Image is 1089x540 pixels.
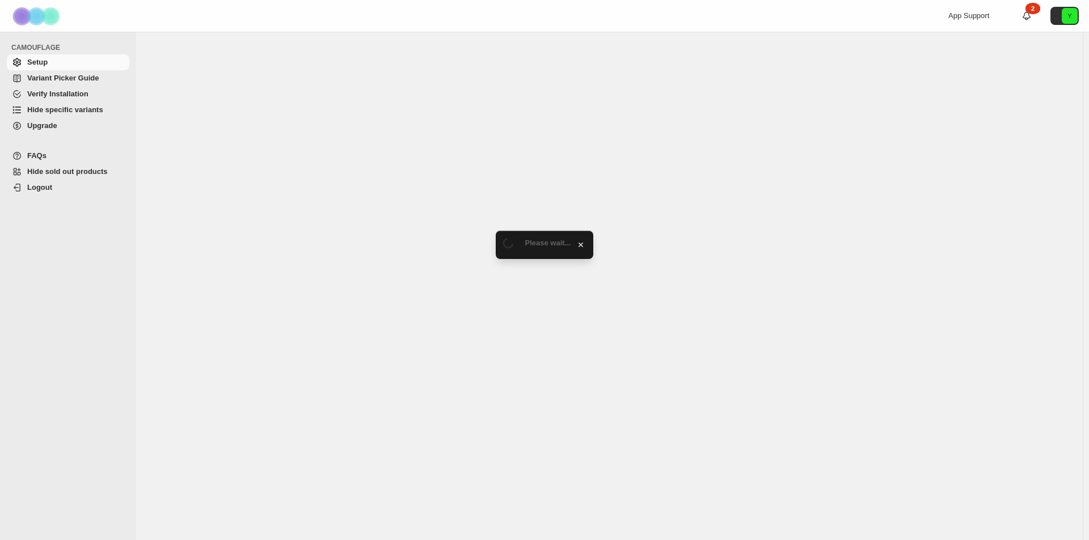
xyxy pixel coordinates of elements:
span: Variant Picker Guide [27,74,99,82]
a: FAQs [7,148,129,164]
span: Avatar with initials Y [1062,8,1078,24]
img: Camouflage [9,1,66,32]
span: Logout [27,183,52,192]
a: 2 [1021,10,1032,22]
text: Y [1067,12,1072,19]
button: Avatar with initials Y [1050,7,1079,25]
a: Variant Picker Guide [7,70,129,86]
span: FAQs [27,151,47,160]
a: Hide specific variants [7,102,129,118]
span: App Support [948,11,989,20]
a: Upgrade [7,118,129,134]
span: Verify Installation [27,90,88,98]
a: Logout [7,180,129,195]
div: 2 [1025,3,1040,14]
span: Hide specific variants [27,105,103,114]
span: Please wait... [525,239,571,247]
a: Setup [7,54,129,70]
a: Verify Installation [7,86,129,102]
a: Hide sold out products [7,164,129,180]
span: Upgrade [27,121,57,130]
span: CAMOUFLAGE [11,43,130,52]
span: Setup [27,58,48,66]
span: Hide sold out products [27,167,108,176]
